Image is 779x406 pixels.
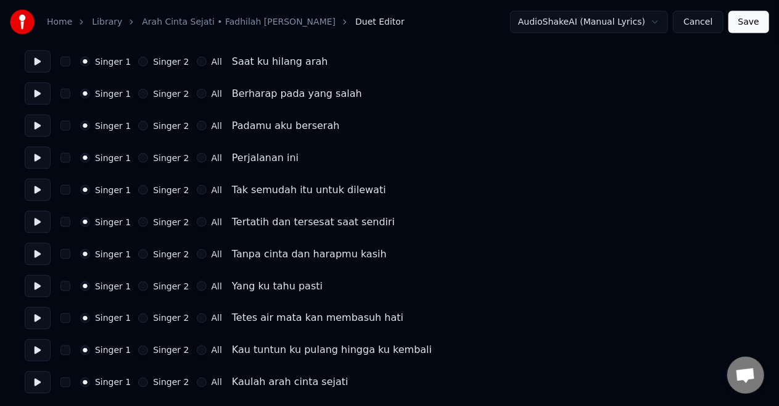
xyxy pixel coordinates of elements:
[142,16,336,28] a: Arah Cinta Sejati • Fadhilah [PERSON_NAME]
[95,346,131,355] label: Singer 1
[153,218,189,226] label: Singer 2
[673,11,723,33] button: Cancel
[212,282,222,291] label: All
[727,357,764,394] a: Open chat
[95,250,131,259] label: Singer 1
[232,375,348,390] div: Kaulah arah cinta sejati
[153,250,189,259] label: Singer 2
[95,57,131,66] label: Singer 1
[92,16,122,28] a: Library
[212,378,222,387] label: All
[232,279,323,294] div: Yang ku tahu pasti
[153,282,189,291] label: Singer 2
[10,10,35,35] img: youka
[95,314,131,323] label: Singer 1
[95,282,131,291] label: Singer 1
[232,86,362,101] div: Berharap pada yang salah
[232,343,432,358] div: Kau tuntun ku pulang hingga ku kembali
[153,186,189,194] label: Singer 2
[153,57,189,66] label: Singer 2
[212,154,222,162] label: All
[232,183,386,197] div: Tak semudah itu untuk dilewati
[212,186,222,194] label: All
[232,247,387,262] div: Tanpa cinta dan harapmu kasih
[95,89,131,98] label: Singer 1
[153,314,189,323] label: Singer 2
[95,186,131,194] label: Singer 1
[212,250,222,259] label: All
[355,16,405,28] span: Duet Editor
[95,218,131,226] label: Singer 1
[95,378,131,387] label: Singer 1
[212,218,222,226] label: All
[153,154,189,162] label: Singer 2
[232,311,403,326] div: Tetes air mata kan membasuh hati
[95,154,131,162] label: Singer 1
[212,57,222,66] label: All
[212,89,222,98] label: All
[153,346,189,355] label: Singer 2
[212,122,222,130] label: All
[153,378,189,387] label: Singer 2
[232,118,340,133] div: Padamu aku berserah
[95,122,131,130] label: Singer 1
[232,215,395,230] div: Tertatih dan tersesat saat sendiri
[47,16,72,28] a: Home
[153,122,189,130] label: Singer 2
[232,54,328,69] div: Saat ku hilang arah
[232,151,299,165] div: Perjalanan ini
[212,314,222,323] label: All
[728,11,769,33] button: Save
[47,16,405,28] nav: breadcrumb
[153,89,189,98] label: Singer 2
[212,346,222,355] label: All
